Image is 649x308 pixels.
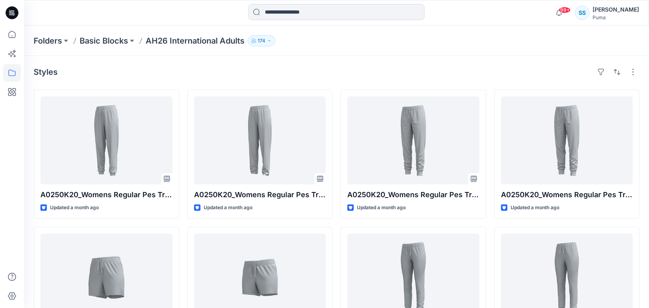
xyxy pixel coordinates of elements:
[194,189,326,200] p: A0250K20_Womens Regular Pes Tricot Knit Pants_High Rise_Open Hem_CV02
[34,67,58,77] h4: Styles
[204,204,252,212] p: Updated a month ago
[559,7,571,13] span: 99+
[511,204,559,212] p: Updated a month ago
[50,204,99,212] p: Updated a month ago
[593,5,639,14] div: [PERSON_NAME]
[357,204,406,212] p: Updated a month ago
[248,35,275,46] button: 174
[258,36,265,45] p: 174
[34,35,62,46] a: Folders
[146,35,244,46] p: AH26 International Adults
[347,189,479,200] p: A0250K20_Womens Regular Pes Tricot Knit Pants_Mid Rise_Closed cuff_CV01
[575,6,589,20] div: SS
[593,14,639,20] div: Puma
[501,96,633,184] a: A0250K20_Womens Regular Pes Tricot Knit Pants_Mid Rise_Closed cuff_CV01
[80,35,128,46] a: Basic Blocks
[501,189,633,200] p: A0250K20_Womens Regular Pes Tricot Knit Pants_Mid Rise_Closed cuff_CV01
[347,96,479,184] a: A0250K20_Womens Regular Pes Tricot Knit Pants_Mid Rise_Closed cuff_CV01
[40,189,172,200] p: A0250K20_Womens Regular Pes Tricot Knit Pants_High Rise_Closed cuff_CV01
[40,96,172,184] a: A0250K20_Womens Regular Pes Tricot Knit Pants_High Rise_Closed cuff_CV01
[194,96,326,184] a: A0250K20_Womens Regular Pes Tricot Knit Pants_High Rise_Open Hem_CV02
